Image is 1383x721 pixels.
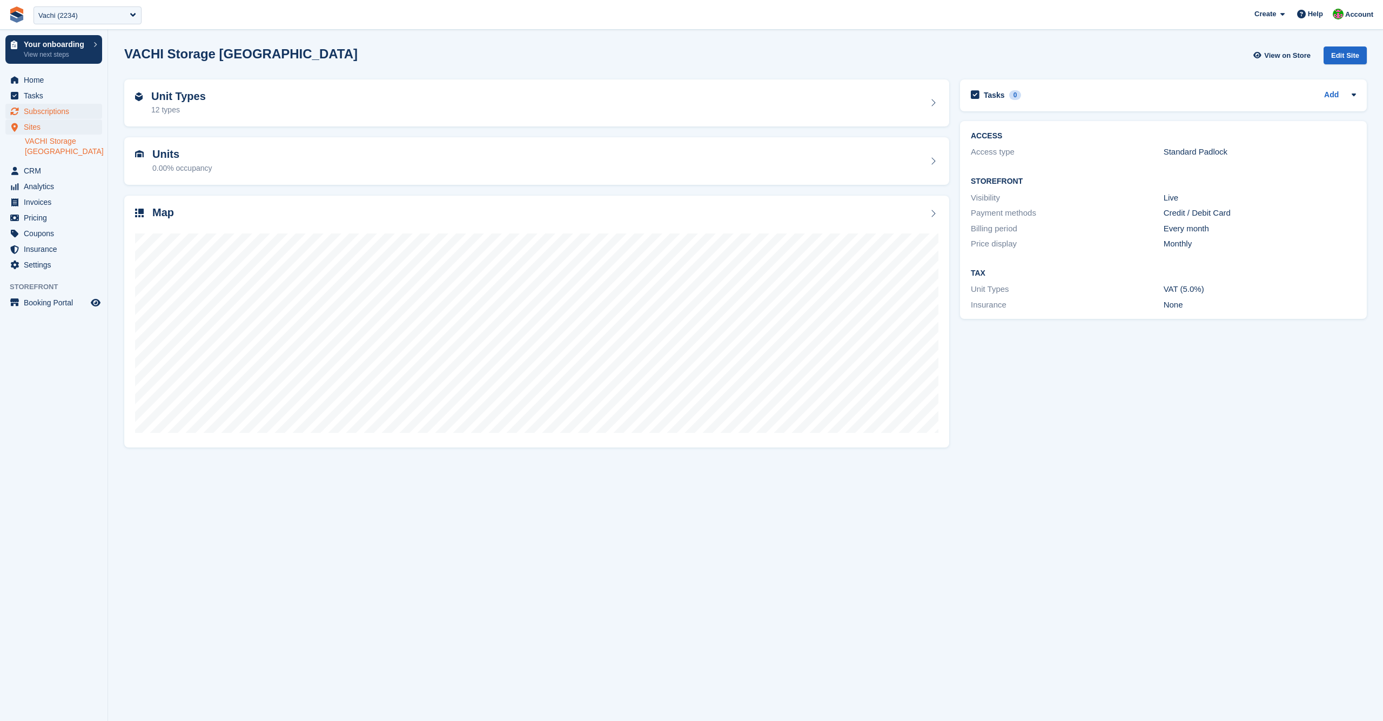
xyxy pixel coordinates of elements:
div: Billing period [971,223,1164,235]
a: menu [5,163,102,178]
a: Add [1324,89,1339,102]
a: View on Store [1252,46,1315,64]
span: Booking Portal [24,295,89,310]
a: menu [5,242,102,257]
img: unit-type-icn-2b2737a686de81e16bb02015468b77c625bbabd49415b5ef34ead5e3b44a266d.svg [135,92,143,101]
a: Map [124,196,949,448]
h2: Tax [971,269,1356,278]
span: Tasks [24,88,89,103]
div: Monthly [1164,238,1357,250]
a: menu [5,179,102,194]
div: 0.00% occupancy [152,163,212,174]
img: unit-icn-7be61d7bf1b0ce9d3e12c5938cc71ed9869f7b940bace4675aadf7bd6d80202e.svg [135,150,144,158]
img: stora-icon-8386f47178a22dfd0bd8f6a31ec36ba5ce8667c1dd55bd0f319d3a0aa187defe.svg [9,6,25,23]
div: Every month [1164,223,1357,235]
div: Price display [971,238,1164,250]
h2: Unit Types [151,90,206,103]
h2: Map [152,206,174,219]
h2: ACCESS [971,132,1356,141]
p: View next steps [24,50,88,59]
span: CRM [24,163,89,178]
div: 0 [1009,90,1022,100]
span: Sites [24,119,89,135]
span: Subscriptions [24,104,89,119]
span: Analytics [24,179,89,194]
div: Credit / Debit Card [1164,207,1357,219]
p: Your onboarding [24,41,88,48]
span: Help [1308,9,1323,19]
span: Create [1254,9,1276,19]
a: menu [5,210,102,225]
a: menu [5,72,102,88]
span: Account [1345,9,1373,20]
img: map-icn-33ee37083ee616e46c38cad1a60f524a97daa1e2b2c8c0bc3eb3415660979fc1.svg [135,209,144,217]
a: menu [5,257,102,272]
a: Preview store [89,296,102,309]
div: Live [1164,192,1357,204]
span: Invoices [24,195,89,210]
span: Coupons [24,226,89,241]
div: Insurance [971,299,1164,311]
div: Vachi (2234) [38,10,78,21]
div: VAT (5.0%) [1164,283,1357,296]
div: Unit Types [971,283,1164,296]
h2: Tasks [984,90,1005,100]
div: 12 types [151,104,206,116]
a: VACHI Storage [GEOGRAPHIC_DATA] [25,136,102,157]
a: menu [5,119,102,135]
span: Pricing [24,210,89,225]
img: Will McNeilly [1333,9,1344,19]
span: Settings [24,257,89,272]
a: Your onboarding View next steps [5,35,102,64]
span: Storefront [10,282,108,292]
a: menu [5,195,102,210]
span: Insurance [24,242,89,257]
div: Visibility [971,192,1164,204]
a: menu [5,226,102,241]
div: Payment methods [971,207,1164,219]
div: Access type [971,146,1164,158]
a: menu [5,88,102,103]
h2: Storefront [971,177,1356,186]
a: Unit Types 12 types [124,79,949,127]
span: Home [24,72,89,88]
div: Edit Site [1324,46,1367,64]
a: menu [5,104,102,119]
div: Standard Padlock [1164,146,1357,158]
a: Units 0.00% occupancy [124,137,949,185]
div: None [1164,299,1357,311]
h2: Units [152,148,212,161]
a: Edit Site [1324,46,1367,69]
span: View on Store [1264,50,1311,61]
h2: VACHI Storage [GEOGRAPHIC_DATA] [124,46,358,61]
a: menu [5,295,102,310]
